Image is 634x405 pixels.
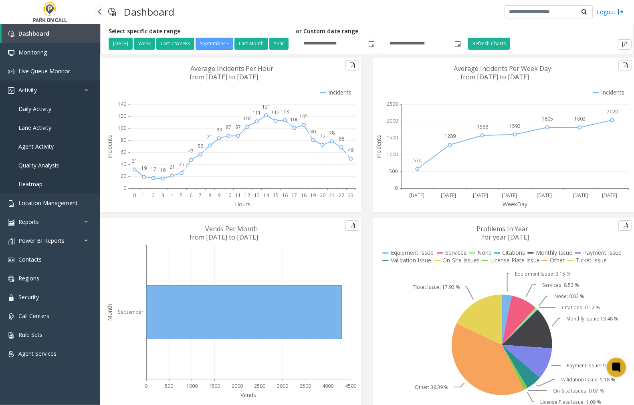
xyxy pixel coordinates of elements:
text: Incidents [601,89,624,96]
text: 18 [301,192,307,199]
text: 22 [339,192,344,199]
span: Live Queue Monitor [18,67,70,75]
h5: Select specific date range [109,28,290,35]
text: Validation Issue: 5.18 % [561,376,615,383]
text: 4 [171,192,174,199]
button: [DATE] [109,38,133,50]
span: Reports [18,218,39,226]
text: 47 [188,148,194,155]
text: 40 [121,161,126,167]
text: Validation Issue [391,256,432,264]
text: Vends Per Month [205,224,258,233]
text: Services: 8.53 % [542,282,579,288]
text: [DATE] [409,192,424,199]
text: 11 [235,192,241,199]
text: 3 [162,192,164,199]
text: 2 [152,192,155,199]
span: Lane Activity [18,124,51,131]
text: 3000 [277,383,288,389]
button: Year [269,38,289,50]
text: 2000 [387,117,398,124]
text: 56 [198,143,203,149]
text: 68 [339,135,344,142]
text: 5 [180,192,183,199]
text: 7 [199,192,202,199]
text: 16 [160,167,166,173]
img: 'icon' [8,69,14,75]
text: 21 [329,192,335,199]
text: 71 [207,133,212,140]
text: 1802 [574,115,586,122]
text: [DATE] [602,192,618,199]
text: 121 [262,103,271,110]
text: 0 [123,185,126,192]
text: 10 [226,192,231,199]
text: 31 [132,157,137,164]
text: Incidents [328,89,351,96]
text: [DATE] [502,192,517,199]
text: 6 [190,192,192,199]
text: 0 [145,383,148,389]
text: Average Incidents Per Hour [190,64,273,73]
text: License Plate Issue [491,256,540,264]
button: Export to pdf [618,220,632,231]
span: Monitoring [18,48,47,56]
span: Contacts [18,256,42,263]
text: 12 [244,192,250,199]
text: 20 [320,192,325,199]
text: 112 [271,109,280,116]
text: from [DATE] to [DATE] [190,73,258,81]
text: 13 [254,192,260,199]
text: 1289 [444,133,456,139]
text: 16 [282,192,288,199]
text: Vends [240,391,256,399]
a: Logout [597,8,624,16]
text: Citations: 0.12 % [562,304,600,311]
text: 19 [141,165,147,171]
img: 'icon' [8,332,14,339]
button: Export to pdf [618,39,632,50]
text: None [478,249,492,256]
span: Heatmap [18,180,42,188]
img: 'icon' [8,351,14,357]
text: 1500 [209,383,220,389]
text: 25 [179,161,184,168]
text: Other [550,256,565,264]
text: from [DATE] to [DATE] [460,73,529,81]
span: Call Centers [18,312,49,320]
text: 0 [395,185,398,192]
img: 'icon' [8,294,14,301]
span: Rule Sets [18,331,42,339]
button: Export to pdf [618,60,632,71]
text: 87 [235,124,241,131]
button: Last Month [234,38,268,50]
text: Payment Issue: 10.24 % [567,362,621,369]
text: Monthly Issue: 13.48 % [566,315,618,322]
text: 500 [389,168,398,175]
text: 100 [118,125,126,131]
text: 72 [320,133,325,140]
text: 2000 [232,383,243,389]
h5: or Custom date range [296,28,462,35]
text: 1000 [387,151,398,158]
text: 15 [273,192,279,199]
text: 9 [218,192,220,199]
text: Monthly Issue [536,249,573,256]
img: pageIcon [108,2,116,22]
text: 83 [216,126,222,133]
a: Dashboard [2,24,100,43]
text: 120 [118,113,126,119]
text: 3500 [300,383,311,389]
button: September [196,38,233,50]
text: [DATE] [573,192,588,199]
text: 0 [133,192,136,199]
text: Incidents [375,135,382,158]
span: Daily Activity [18,105,51,113]
text: Ticket Issue [576,256,607,264]
text: Citations [503,249,525,256]
text: Services [446,249,467,256]
text: On-Site Issues [443,256,480,264]
text: 1000 [186,383,198,389]
text: On-Site Issues: 0.07 % [553,387,604,394]
text: [DATE] [537,192,552,199]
